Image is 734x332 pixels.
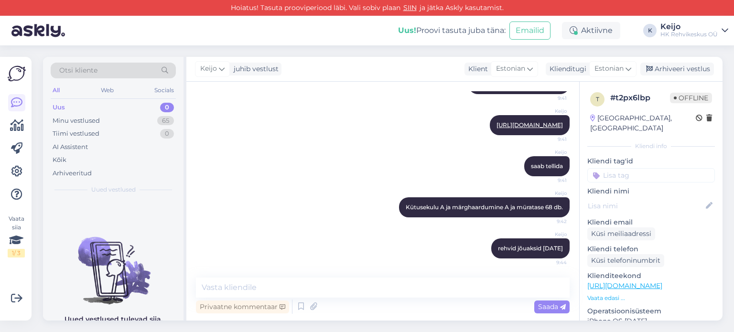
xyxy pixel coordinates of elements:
[587,306,715,316] p: Operatsioonisüsteem
[8,64,26,83] img: Askly Logo
[196,300,289,313] div: Privaatne kommentaar
[157,116,174,126] div: 65
[587,281,662,290] a: [URL][DOMAIN_NAME]
[51,84,62,96] div: All
[152,84,176,96] div: Socials
[8,249,25,257] div: 1 / 3
[53,169,92,178] div: Arhiveeritud
[91,185,136,194] span: Uued vestlused
[587,217,715,227] p: Kliendi email
[587,227,655,240] div: Küsi meiliaadressi
[670,93,712,103] span: Offline
[590,113,696,133] div: [GEOGRAPHIC_DATA], [GEOGRAPHIC_DATA]
[200,64,217,74] span: Keijo
[640,63,714,75] div: Arhiveeri vestlus
[587,186,715,196] p: Kliendi nimi
[53,142,88,152] div: AI Assistent
[160,103,174,112] div: 0
[587,168,715,182] input: Lisa tag
[99,84,116,96] div: Web
[509,21,550,40] button: Emailid
[496,64,525,74] span: Estonian
[596,96,599,103] span: t
[531,162,563,170] span: saab tellida
[498,245,563,252] span: rehvid jõuaksid [DATE]
[65,314,162,324] p: Uued vestlused tulevad siia.
[594,64,624,74] span: Estonian
[531,190,567,197] span: Keijo
[546,64,586,74] div: Klienditugi
[643,24,657,37] div: K
[400,3,420,12] a: SIIN
[398,25,506,36] div: Proovi tasuta juba täna:
[8,214,25,257] div: Vaata siia
[587,254,664,267] div: Küsi telefoninumbrit
[531,149,567,156] span: Keijo
[610,92,670,104] div: # t2px6lbp
[53,129,99,139] div: Tiimi vestlused
[531,259,567,266] span: 9:44
[531,136,567,143] span: 9:41
[588,201,704,211] input: Lisa nimi
[53,155,66,165] div: Kõik
[587,271,715,281] p: Klienditeekond
[531,95,567,102] span: 9:41
[587,316,715,326] p: iPhone OS [DATE]
[587,156,715,166] p: Kliendi tag'id
[497,121,563,129] a: [URL][DOMAIN_NAME]
[398,26,416,35] b: Uus!
[538,302,566,311] span: Saada
[587,244,715,254] p: Kliendi telefon
[406,203,563,211] span: Kütusekulu A ja märghaardumine A ja müratase 68 db.
[531,231,567,238] span: Keijo
[562,22,620,39] div: Aktiivne
[531,107,567,115] span: Keijo
[660,31,718,38] div: HK Rehvikeskus OÜ
[43,220,183,306] img: No chats
[660,23,728,38] a: KeijoHK Rehvikeskus OÜ
[53,103,65,112] div: Uus
[230,64,279,74] div: juhib vestlust
[464,64,488,74] div: Klient
[587,142,715,150] div: Kliendi info
[531,218,567,225] span: 9:42
[53,116,100,126] div: Minu vestlused
[660,23,718,31] div: Keijo
[587,294,715,302] p: Vaata edasi ...
[59,65,97,75] span: Otsi kliente
[160,129,174,139] div: 0
[531,177,567,184] span: 9:41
